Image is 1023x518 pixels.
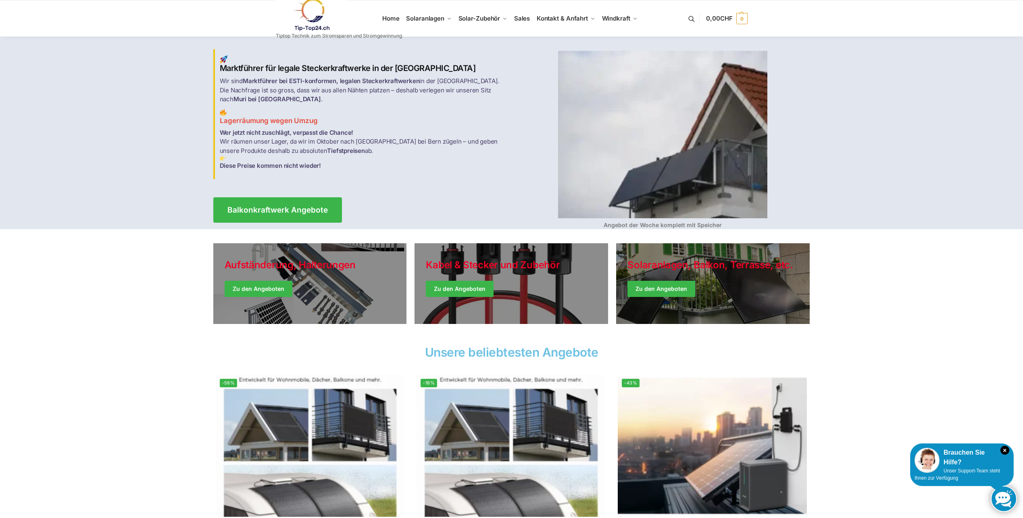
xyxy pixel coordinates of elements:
[537,15,588,22] span: Kontakt & Anfahrt
[720,15,733,22] span: CHF
[220,129,354,136] strong: Wer jetzt nicht zuschlägt, verpasst die Chance!
[915,468,1000,481] span: Unser Support-Team steht Ihnen zur Verfügung
[220,155,226,161] img: Home 3
[415,243,608,324] a: Holiday Style
[598,0,641,37] a: Windkraft
[213,243,407,324] a: Holiday Style
[213,346,810,358] h2: Unsere beliebtesten Angebote
[216,375,405,517] img: Home 8
[220,109,507,126] h3: Lagerräumung wegen Umzug
[706,6,747,31] a: 0,00CHF 0
[276,33,402,38] p: Tiptop Technik zum Stromsparen und Stromgewinnung
[514,15,530,22] span: Sales
[510,0,533,37] a: Sales
[406,15,444,22] span: Solaranlagen
[327,147,365,155] strong: Tiefstpreisen
[736,13,748,24] span: 0
[403,0,455,37] a: Solaranlagen
[618,375,807,517] img: Home 10
[915,448,1009,467] div: Brauchen Sie Hilfe?
[455,0,510,37] a: Solar-Zubehör
[220,77,507,104] p: Wir sind in der [GEOGRAPHIC_DATA]. Die Nachfrage ist so gross, dass wir aus allen Nähten platzen ...
[602,15,630,22] span: Windkraft
[216,375,405,517] a: -58%Flexible Solar Module für Wohnmobile Camping Balkon
[417,375,606,517] a: -18%Flexible Solar Module für Wohnmobile Camping Balkon
[616,243,810,324] a: Winter Jackets
[618,375,807,517] a: -43%Balkonkraftwerk mit Marstek Speicher
[220,55,507,73] h2: Marktführer für legale Steckerkraftwerke in der [GEOGRAPHIC_DATA]
[458,15,500,22] span: Solar-Zubehör
[558,51,767,218] img: Home 4
[220,162,321,169] strong: Diese Preise kommen nicht wieder!
[604,221,722,228] strong: Angebot der Woche komplett mit Speicher
[417,375,606,517] img: Home 8
[220,109,227,116] img: Home 2
[1000,446,1009,455] i: Schließen
[706,15,732,22] span: 0,00
[213,197,342,223] a: Balkonkraftwerk Angebote
[220,128,507,171] p: Wir räumen unser Lager, da wir im Oktober nach [GEOGRAPHIC_DATA] bei Bern zügeln – und geben unse...
[533,0,598,37] a: Kontakt & Anfahrt
[220,55,228,63] img: Home 1
[227,206,328,214] span: Balkonkraftwerk Angebote
[243,77,419,85] strong: Marktführer bei ESTI-konformen, legalen Steckerkraftwerken
[915,448,940,473] img: Customer service
[233,95,321,103] strong: Muri bei [GEOGRAPHIC_DATA]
